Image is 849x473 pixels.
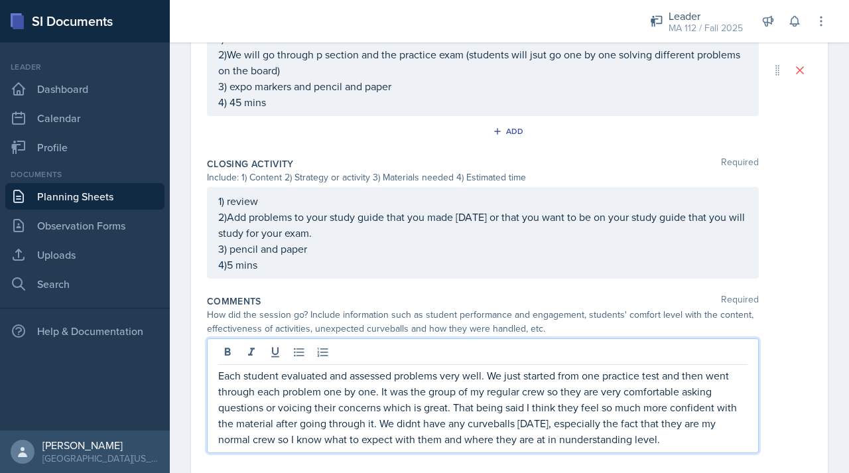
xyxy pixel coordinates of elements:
div: Leader [5,61,164,73]
a: Uploads [5,241,164,268]
a: Planning Sheets [5,183,164,210]
p: Each student evaluated and assessed problems very well. We just started from one practice test an... [218,368,748,447]
p: 2)We will go through p section and the practice exam (students will jsut go one by one solving di... [218,46,748,78]
div: Leader [669,8,743,24]
p: 1) review [218,193,748,209]
div: Documents [5,169,164,180]
span: Required [721,157,759,170]
div: Add [495,126,524,137]
div: Include: 1) Content 2) Strategy or activity 3) Materials needed 4) Estimated time [207,170,759,184]
div: How did the session go? Include information such as student performance and engagement, students'... [207,308,759,336]
p: 2)Add problems to your study guide that you made [DATE] or that you want to be on your study guid... [218,209,748,241]
span: Required [721,295,759,308]
label: Closing Activity [207,157,294,170]
div: MA 112 / Fall 2025 [669,21,743,35]
p: 4)5 mins [218,257,748,273]
div: Help & Documentation [5,318,164,344]
a: Profile [5,134,164,161]
a: Observation Forms [5,212,164,239]
button: Add [488,121,531,141]
div: [PERSON_NAME] [42,439,159,452]
p: 3) pencil and paper [218,241,748,257]
a: Calendar [5,105,164,131]
p: 3) expo markers and pencil and paper [218,78,748,94]
p: 4) 45 mins [218,94,748,110]
a: Search [5,271,164,297]
div: [GEOGRAPHIC_DATA][US_STATE] in [GEOGRAPHIC_DATA] [42,452,159,465]
a: Dashboard [5,76,164,102]
label: Comments [207,295,261,308]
